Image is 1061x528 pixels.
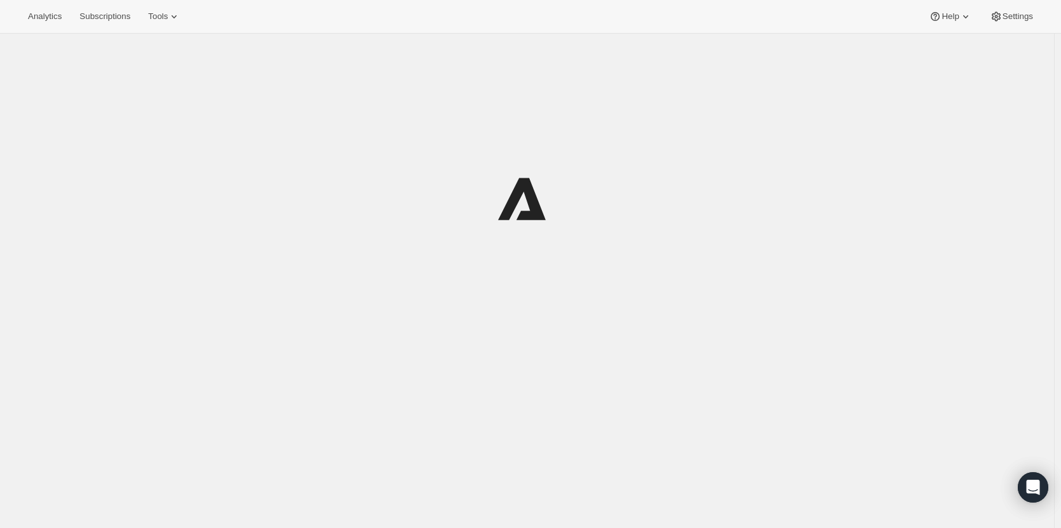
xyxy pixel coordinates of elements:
[921,8,979,25] button: Help
[28,11,62,22] span: Analytics
[1003,11,1033,22] span: Settings
[20,8,69,25] button: Analytics
[982,8,1041,25] button: Settings
[1018,472,1048,503] div: Open Intercom Messenger
[72,8,138,25] button: Subscriptions
[942,11,959,22] span: Help
[140,8,188,25] button: Tools
[148,11,168,22] span: Tools
[79,11,130,22] span: Subscriptions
